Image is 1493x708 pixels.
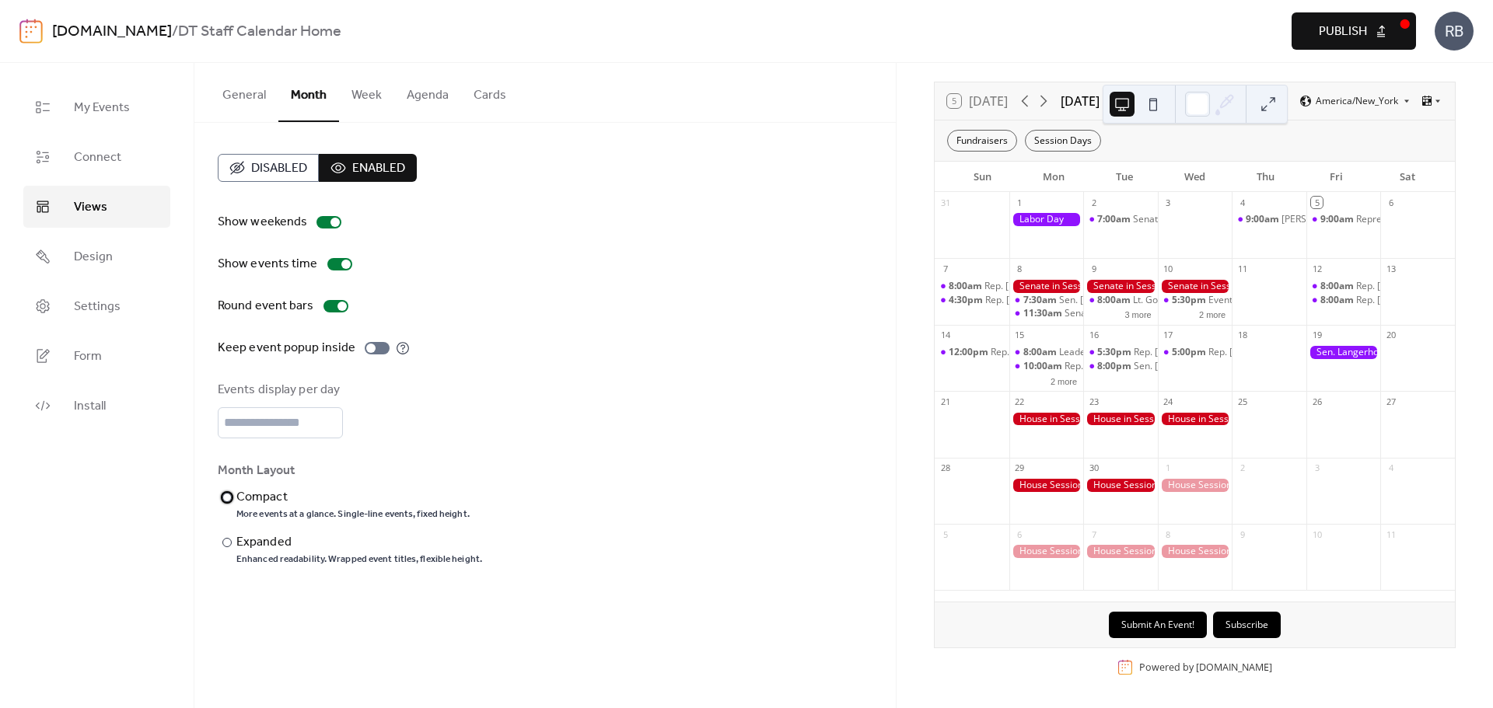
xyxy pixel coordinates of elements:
div: 29 [1014,462,1026,474]
div: 2 [1088,197,1100,208]
div: Leader Jesse Topper Golf Event [1009,346,1084,359]
button: 2 more [1044,374,1083,387]
div: House in Session (NV) [1009,413,1084,426]
div: Keep event popup inside [218,339,355,357]
button: 3 more [1118,307,1157,320]
div: 6 [1385,197,1397,208]
div: Sat [1372,162,1442,193]
div: 11 [1385,528,1397,540]
button: Cards [461,63,519,120]
button: Publish [1292,12,1416,50]
span: 8:00am [1320,294,1356,307]
div: Lt. Gov. [PERSON_NAME] Event [1133,294,1267,307]
button: Month [278,63,339,122]
div: 26 [1311,396,1323,407]
span: Design [74,248,113,267]
div: 21 [939,396,951,407]
div: Round event bars [218,297,314,316]
a: Connect [23,136,170,178]
div: House Session [1009,479,1084,492]
div: 15 [1014,330,1026,341]
div: 7 [1088,528,1100,540]
div: 25 [1236,396,1248,407]
span: Connect [74,148,121,167]
span: America/New_York [1316,96,1398,106]
div: Rep. [PERSON_NAME] Event [1134,346,1254,359]
div: 1 [1014,197,1026,208]
span: 5:30pm [1097,346,1134,359]
span: 9:00am [1320,213,1356,226]
div: Rep. Frank Burns Golf Outing [1306,280,1381,293]
span: 9:00am [1246,213,1281,226]
div: 5 [939,528,951,540]
div: Representative Jim Rigby Golf Event [1306,213,1381,226]
div: Rep. Scott Barger Golf Outing [1306,294,1381,307]
b: / [172,17,178,47]
div: 18 [1236,330,1248,341]
div: Tue [1089,162,1159,193]
div: 12 [1311,263,1323,274]
div: Wed [1159,162,1230,193]
div: 28 [939,462,951,474]
span: Install [74,397,106,416]
button: Disabled [218,154,319,182]
span: 8:00pm [1097,360,1134,373]
div: Torren Ecker for Adams Co. Judge - Golf Event [1232,213,1306,226]
div: Event in Support of Supervisor Laura Kurtz [1158,294,1233,307]
div: Sen. [PERSON_NAME] Event [1134,360,1254,373]
div: Events display per day [218,381,340,399]
span: 8:00am [1023,346,1059,359]
div: Senate in Session [1009,280,1084,293]
div: 10 [1163,263,1174,274]
div: 30 [1088,462,1100,474]
button: Agenda [394,63,461,120]
span: 5:30pm [1172,294,1208,307]
div: Rep. [PERSON_NAME] Golf Tournament [984,280,1155,293]
div: Senator [PERSON_NAME] Golf Classic [1133,213,1295,226]
div: Month Layout [218,462,869,480]
div: 8 [1014,263,1026,274]
span: Views [74,198,107,217]
a: [DOMAIN_NAME] [1196,661,1272,674]
div: 9 [1088,263,1100,274]
a: Form [23,335,170,377]
span: Form [74,347,102,366]
div: House Session [1083,479,1158,492]
span: 5:00pm [1172,346,1208,359]
div: Rep. Tim Brennan Event [935,294,1009,307]
div: 3 [1163,197,1174,208]
div: 16 [1088,330,1100,341]
button: Submit An Event! [1109,612,1207,638]
div: 22 [1014,396,1026,407]
div: Labor Day [1009,213,1084,226]
div: 5 [1311,197,1323,208]
img: logo [19,19,43,44]
div: Rep. Clint Owlett Golf Tournament [1009,360,1084,373]
div: Event in Support of Supervisor [PERSON_NAME] [1208,294,1414,307]
div: RB [1435,12,1474,51]
div: 2 [1236,462,1248,474]
div: Fri [1301,162,1372,193]
div: 9 [1236,528,1248,540]
div: Rep. [PERSON_NAME] Bar-B-Q [991,346,1122,359]
div: 23 [1088,396,1100,407]
div: 10 [1311,528,1323,540]
div: Senate in Session [1083,280,1158,293]
div: 7 [939,263,951,274]
div: 4 [1385,462,1397,474]
a: My Events [23,86,170,128]
a: Views [23,186,170,228]
span: My Events [74,99,130,117]
div: House Session [1009,545,1084,558]
div: 4 [1236,197,1248,208]
div: 24 [1163,396,1174,407]
div: 31 [939,197,951,208]
div: Rep. [PERSON_NAME] Event [1208,346,1329,359]
div: House in Session (NV) [1083,413,1158,426]
div: Show events time [218,255,318,274]
div: 20 [1385,330,1397,341]
span: 8:00am [1097,294,1133,307]
div: Rep. [PERSON_NAME] Golf Tournament [1065,360,1235,373]
div: House Session [1083,545,1158,558]
span: 7:00am [1097,213,1133,226]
